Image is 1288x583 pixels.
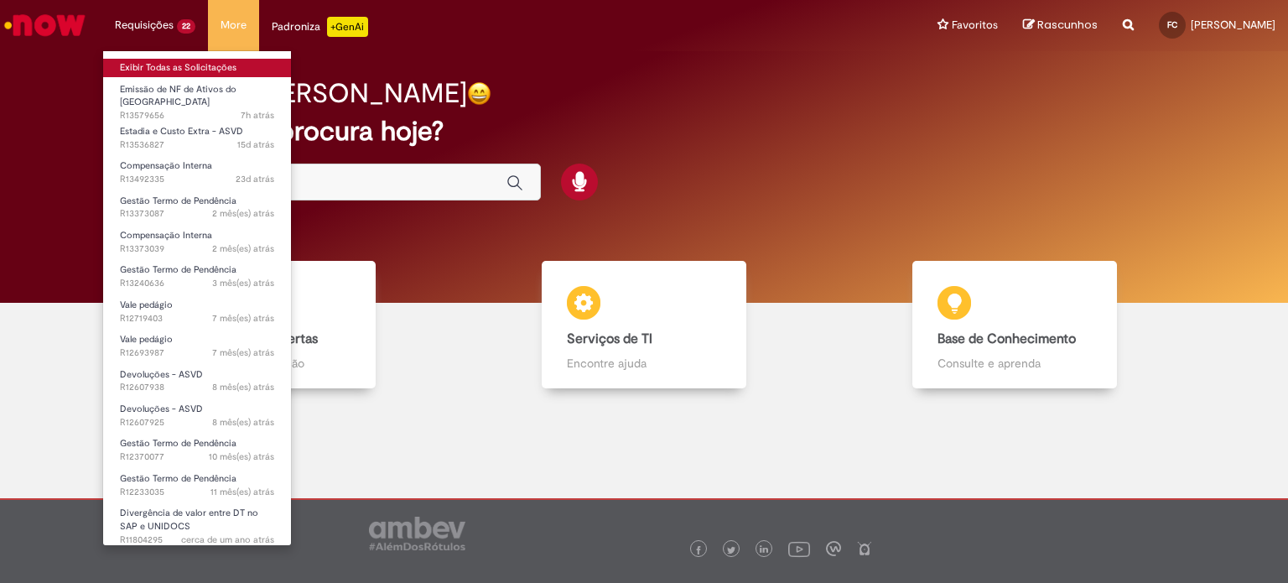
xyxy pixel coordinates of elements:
[120,195,236,207] span: Gestão Termo de Pendência
[212,346,274,359] span: 7 mês(es) atrás
[120,159,212,172] span: Compensação Interna
[369,517,465,550] img: logo_footer_ambev_rotulo_gray.png
[272,17,368,37] div: Padroniza
[181,534,274,546] time: 28/07/2024 09:31:20
[2,8,88,42] img: ServiceNow
[120,346,274,360] span: R12693987
[210,486,274,498] span: 11 mês(es) atrás
[120,207,274,221] span: R13373087
[212,242,274,255] time: 07/08/2025 21:59:42
[103,366,291,397] a: Aberto R12607938 : Devoluções - ASVD
[120,83,236,109] span: Emissão de NF de Ativos do [GEOGRAPHIC_DATA]
[937,355,1091,372] p: Consulte e aprenda
[127,117,1161,146] h2: O que você procura hoje?
[212,242,274,255] span: 2 mês(es) atrás
[103,226,291,258] a: Aberto R13373039 : Compensação Interna
[103,504,291,540] a: Aberto R11804295 : Divergência de valor entre DT no SAP e UNIDOCS
[181,534,274,546] span: cerca de um ano atrás
[236,173,274,185] span: 23d atrás
[103,122,291,154] a: Aberto R13536827 : Estadia e Custo Extra - ASVD
[857,541,872,556] img: logo_footer_naosei.png
[237,138,274,151] time: 15/09/2025 16:22:46
[241,109,274,122] time: 30/09/2025 08:14:52
[826,541,841,556] img: logo_footer_workplace.png
[727,546,735,554] img: logo_footer_twitter.png
[120,299,173,311] span: Vale pedágio
[459,261,829,389] a: Serviços de TI Encontre ajuda
[120,109,274,122] span: R13579656
[567,331,652,347] b: Serviços de TI
[212,312,274,325] span: 7 mês(es) atrás
[120,277,274,290] span: R13240636
[212,277,274,289] time: 03/07/2025 18:12:28
[120,312,274,325] span: R12719403
[103,59,291,77] a: Exibir Todas as Solicitações
[212,312,274,325] time: 24/02/2025 13:36:12
[103,331,291,362] a: Aberto R12693987 : Vale pedágio
[120,416,274,429] span: R12607925
[120,450,274,464] span: R12370077
[1167,19,1177,30] span: FC
[829,261,1200,389] a: Base de Conhecimento Consulte e aprenda
[127,79,467,108] h2: Boa tarde, [PERSON_NAME]
[103,157,291,188] a: Aberto R13492335 : Compensação Interna
[236,173,274,185] time: 08/09/2025 10:09:57
[327,17,368,37] p: +GenAi
[120,507,258,533] span: Divergência de valor entre DT no SAP e UNIDOCS
[1191,18,1275,32] span: [PERSON_NAME]
[177,19,195,34] span: 22
[212,416,274,429] time: 04/02/2025 16:01:07
[102,50,292,546] ul: Requisições
[103,400,291,431] a: Aberto R12607925 : Devoluções - ASVD
[120,437,236,450] span: Gestão Termo de Pendência
[120,368,203,381] span: Devoluções - ASVD
[120,381,274,394] span: R12607938
[120,263,236,276] span: Gestão Termo de Pendência
[212,381,274,393] time: 04/02/2025 16:03:15
[212,381,274,393] span: 8 mês(es) atrás
[212,416,274,429] span: 8 mês(es) atrás
[241,109,274,122] span: 7h atrás
[937,331,1076,347] b: Base de Conhecimento
[788,538,810,560] img: logo_footer_youtube.png
[212,207,274,220] span: 2 mês(es) atrás
[952,17,998,34] span: Favoritos
[1023,18,1098,34] a: Rascunhos
[212,207,274,220] time: 07/08/2025 23:59:46
[209,450,274,463] time: 06/12/2024 15:52:59
[120,486,274,499] span: R12233035
[103,192,291,223] a: Aberto R13373087 : Gestão Termo de Pendência
[120,229,212,242] span: Compensação Interna
[103,435,291,466] a: Aberto R12370077 : Gestão Termo de Pendência
[209,450,274,463] span: 10 mês(es) atrás
[212,346,274,359] time: 20/02/2025 09:22:23
[103,296,291,327] a: Aberto R12719403 : Vale pedágio
[694,546,703,554] img: logo_footer_facebook.png
[120,333,173,346] span: Vale pedágio
[120,173,274,186] span: R13492335
[221,17,247,34] span: More
[88,261,459,389] a: Catálogo de Ofertas Abra uma solicitação
[120,472,236,485] span: Gestão Termo de Pendência
[210,486,274,498] time: 06/11/2024 23:21:38
[760,545,768,555] img: logo_footer_linkedin.png
[567,355,720,372] p: Encontre ajuda
[103,81,291,117] a: Aberto R13579656 : Emissão de NF de Ativos do ASVD
[467,81,491,106] img: happy-face.png
[1037,17,1098,33] span: Rascunhos
[120,403,203,415] span: Devoluções - ASVD
[120,125,243,138] span: Estadia e Custo Extra - ASVD
[103,261,291,292] a: Aberto R13240636 : Gestão Termo de Pendência
[212,277,274,289] span: 3 mês(es) atrás
[120,534,274,547] span: R11804295
[237,138,274,151] span: 15d atrás
[120,138,274,152] span: R13536827
[103,470,291,501] a: Aberto R12233035 : Gestão Termo de Pendência
[115,17,174,34] span: Requisições
[120,242,274,256] span: R13373039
